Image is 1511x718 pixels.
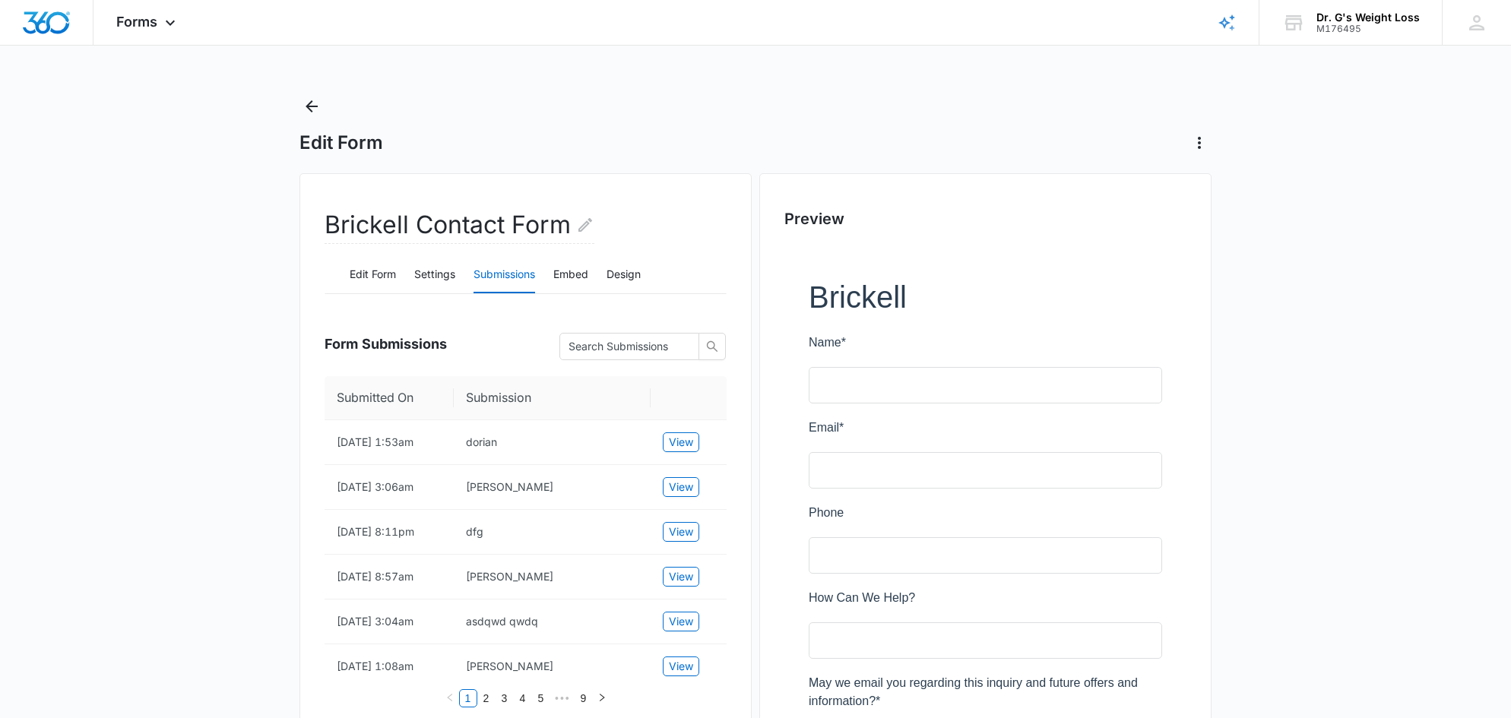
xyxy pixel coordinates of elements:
[477,689,496,707] li: 2
[1316,11,1420,24] div: account name
[474,257,535,293] button: Submissions
[454,599,651,644] td: asdqwd qwdq
[669,434,693,451] span: View
[550,689,575,707] li: Next 5 Pages
[445,693,455,702] span: left
[454,644,651,689] td: Mark Vegessi
[784,207,1186,230] h2: Preview
[597,693,607,702] span: right
[575,689,593,707] li: 9
[441,689,459,707] li: Previous Page
[116,14,157,30] span: Forms
[325,420,454,465] td: [DATE] 1:53am
[414,257,455,293] button: Settings
[454,420,651,465] td: dorian
[299,131,383,154] h1: Edit Form
[454,510,651,555] td: dfg
[663,612,699,631] button: View
[1187,131,1212,155] button: Actions
[669,613,693,630] span: View
[478,690,495,707] a: 2
[459,689,477,707] li: 1
[663,432,699,452] button: View
[299,94,324,119] button: Back
[569,338,678,355] input: Search Submissions
[593,689,611,707] li: Next Page
[669,658,693,675] span: View
[15,462,30,480] label: No
[663,656,699,676] button: View
[454,376,651,420] th: Submission
[350,257,396,293] button: Edit Form
[550,689,575,707] span: •••
[593,689,611,707] button: right
[300,493,495,539] iframe: reCAPTCHA
[515,690,531,707] a: 4
[325,555,454,599] td: [DATE] 8:57am
[496,689,514,707] li: 3
[325,644,454,689] td: [DATE] 1:08am
[325,376,454,420] th: Submitted On
[1316,24,1420,34] div: account id
[337,388,430,407] span: Submitted On
[532,689,550,707] li: 5
[553,257,588,293] button: Embed
[325,334,447,354] span: Form Submissions
[663,567,699,587] button: View
[325,510,454,555] td: [DATE] 8:11pm
[669,568,693,585] span: View
[699,340,725,353] span: search
[533,690,550,707] a: 5
[15,438,35,456] label: Yes
[514,689,532,707] li: 4
[575,690,592,707] a: 9
[325,465,454,510] td: [DATE] 3:06am
[441,689,459,707] button: left
[576,207,594,243] button: Edit Form Name
[663,477,699,497] button: View
[10,509,48,522] span: Submit
[669,479,693,495] span: View
[454,555,651,599] td: Andrea Glasser
[663,522,699,542] button: View
[325,599,454,644] td: [DATE] 3:04am
[698,333,726,360] button: search
[669,523,693,540] span: View
[496,690,513,707] a: 3
[325,207,594,244] h2: Brickell Contact Form
[607,257,641,293] button: Design
[454,465,651,510] td: Tiffany
[460,690,477,707] a: 1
